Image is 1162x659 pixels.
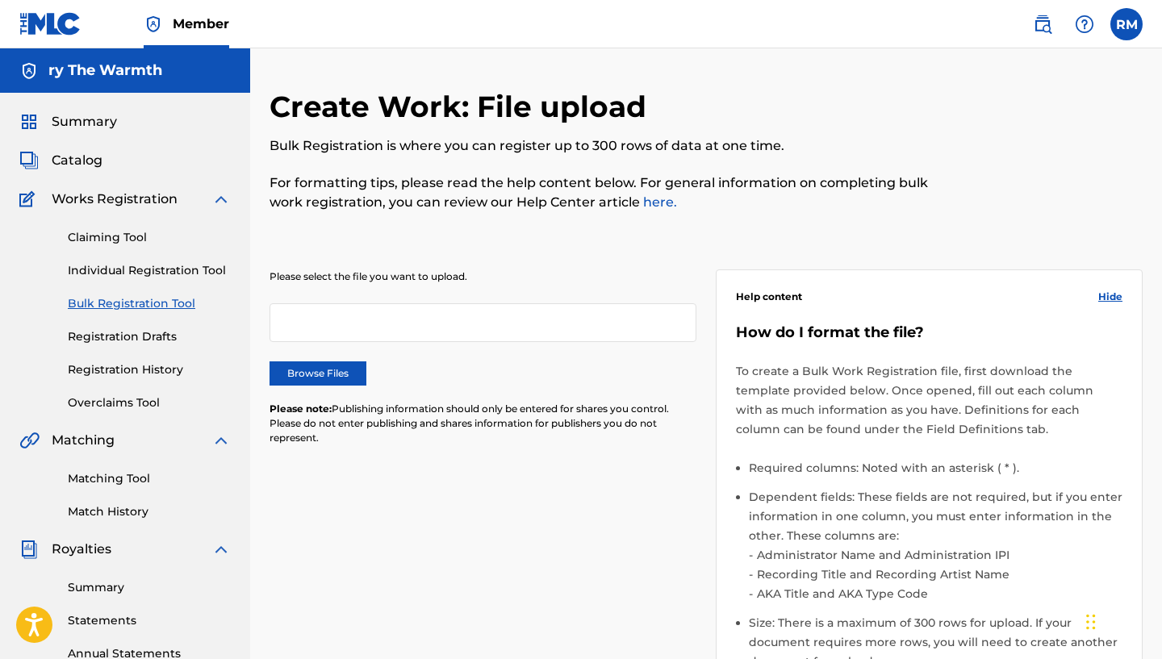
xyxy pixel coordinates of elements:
[52,540,111,559] span: Royalties
[1068,8,1101,40] div: Help
[19,540,39,559] img: Royalties
[211,431,231,450] img: expand
[1117,420,1162,553] iframe: Resource Center
[68,612,231,629] a: Statements
[270,361,366,386] label: Browse Files
[68,579,231,596] a: Summary
[52,112,117,131] span: Summary
[736,323,1122,342] h5: How do I format the file?
[68,470,231,487] a: Matching Tool
[753,584,1122,603] li: AKA Title and AKA Type Code
[270,402,696,445] p: Publishing information should only be entered for shares you control. Please do not enter publish...
[52,190,178,209] span: Works Registration
[68,361,231,378] a: Registration History
[270,89,654,125] h2: Create Work: File upload
[211,190,231,209] img: expand
[640,194,677,210] a: here.
[270,269,696,284] p: Please select the file you want to upload.
[68,262,231,279] a: Individual Registration Tool
[52,151,102,170] span: Catalog
[144,15,163,34] img: Top Rightsholder
[736,290,802,304] span: Help content
[173,15,229,33] span: Member
[1098,290,1122,304] span: Hide
[52,431,115,450] span: Matching
[19,151,39,170] img: Catalog
[68,394,231,411] a: Overclaims Tool
[749,487,1122,613] li: Dependent fields: These fields are not required, but if you enter information in one column, you ...
[19,190,40,209] img: Works Registration
[19,431,40,450] img: Matching
[1026,8,1059,40] a: Public Search
[19,151,102,170] a: CatalogCatalog
[270,173,942,212] p: For formatting tips, please read the help content below. For general information on completing bu...
[736,361,1122,439] p: To create a Bulk Work Registration file, first download the template provided below. Once opened,...
[211,540,231,559] img: expand
[19,61,39,81] img: Accounts
[270,136,942,156] p: Bulk Registration is where you can register up to 300 rows of data at one time.
[1081,582,1162,659] iframe: Chat Widget
[1033,15,1052,34] img: search
[68,328,231,345] a: Registration Drafts
[68,295,231,312] a: Bulk Registration Tool
[19,12,82,35] img: MLC Logo
[48,61,162,80] h5: ry The Warmth
[1086,598,1096,646] div: Drag
[19,112,117,131] a: SummarySummary
[1075,15,1094,34] img: help
[68,229,231,246] a: Claiming Tool
[753,565,1122,584] li: Recording Title and Recording Artist Name
[270,402,332,415] span: Please note:
[749,458,1122,487] li: Required columns: Noted with an asterisk ( * ).
[1110,8,1143,40] div: User Menu
[19,112,39,131] img: Summary
[68,503,231,520] a: Match History
[753,545,1122,565] li: Administrator Name and Administration IPI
